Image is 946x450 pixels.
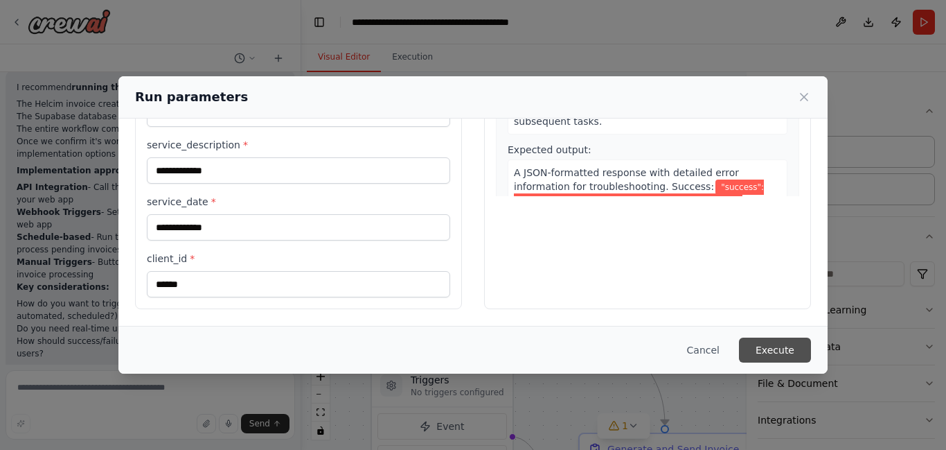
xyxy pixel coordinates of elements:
[508,144,591,155] span: Expected output:
[514,167,739,192] span: A JSON-formatted response with detailed error information for troubleshooting. Success:
[135,87,248,107] h2: Run parameters
[676,338,731,363] button: Cancel
[147,138,450,152] label: service_description
[739,338,811,363] button: Execute
[147,195,450,209] label: service_date
[147,252,450,266] label: client_id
